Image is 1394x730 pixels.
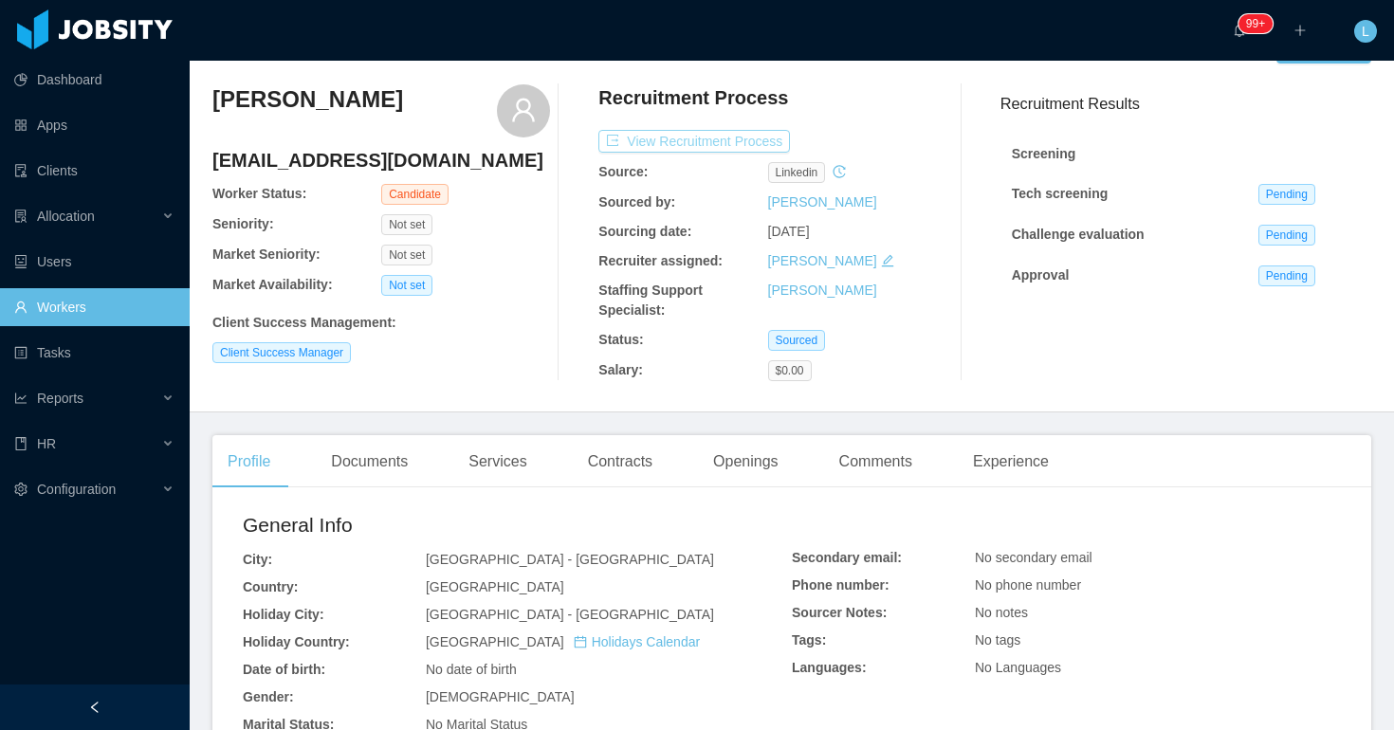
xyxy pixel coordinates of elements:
a: icon: userWorkers [14,288,174,326]
b: Client Success Management : [212,315,396,330]
h4: Recruitment Process [598,84,788,111]
b: Date of birth: [243,662,325,677]
div: Profile [212,435,285,488]
sup: 2146 [1238,14,1273,33]
span: Pending [1258,184,1315,205]
button: icon: exportView Recruitment Process [598,130,790,153]
a: icon: auditClients [14,152,174,190]
b: Country: [243,579,298,594]
span: Pending [1258,225,1315,246]
b: Sourcing date: [598,224,691,239]
b: Salary: [598,362,643,377]
b: Sourced by: [598,194,675,210]
b: Sourcer Notes: [792,605,887,620]
b: Market Availability: [212,277,333,292]
i: icon: calendar [574,635,587,648]
b: Tags: [792,632,826,648]
i: icon: bell [1233,24,1246,37]
span: No notes [975,605,1028,620]
a: [PERSON_NAME] [768,253,877,268]
h4: [EMAIL_ADDRESS][DOMAIN_NAME] [212,147,550,173]
span: No secondary email [975,550,1092,565]
span: [GEOGRAPHIC_DATA] - [GEOGRAPHIC_DATA] [426,607,714,622]
strong: Tech screening [1012,186,1109,201]
span: Pending [1258,265,1315,286]
b: Gender: [243,689,294,704]
span: Client Success Manager [212,342,351,363]
i: icon: history [833,165,846,178]
i: icon: solution [14,210,28,223]
a: icon: robotUsers [14,243,174,281]
a: icon: profileTasks [14,334,174,372]
b: Source: [598,164,648,179]
b: Status: [598,332,643,347]
span: [GEOGRAPHIC_DATA] - [GEOGRAPHIC_DATA] [426,552,714,567]
a: icon: pie-chartDashboard [14,61,174,99]
b: Market Seniority: [212,246,321,262]
b: City: [243,552,272,567]
span: [DATE] [768,224,810,239]
div: Experience [958,435,1064,488]
b: Holiday City: [243,607,324,622]
div: Comments [824,435,927,488]
b: Holiday Country: [243,634,350,649]
div: Openings [698,435,794,488]
i: icon: book [14,437,28,450]
b: Worker Status: [212,186,306,201]
div: No tags [975,630,1341,650]
span: Not set [381,245,432,265]
span: Sourced [768,330,826,351]
a: [PERSON_NAME] [768,283,877,298]
h2: General Info [243,510,792,540]
span: Configuration [37,482,116,497]
span: HR [37,436,56,451]
div: Services [453,435,541,488]
h3: Recruitment Results [1000,92,1371,116]
div: Contracts [573,435,668,488]
span: Not set [381,275,432,296]
span: Candidate [381,184,449,205]
strong: Screening [1012,146,1076,161]
b: Phone number: [792,577,890,593]
i: icon: user [510,97,537,123]
b: Seniority: [212,216,274,231]
span: linkedin [768,162,826,183]
span: No date of birth [426,662,517,677]
h3: [PERSON_NAME] [212,84,403,115]
strong: Challenge evaluation [1012,227,1145,242]
i: icon: plus [1293,24,1307,37]
span: Reports [37,391,83,406]
div: Documents [316,435,423,488]
a: [PERSON_NAME] [768,194,877,210]
span: [GEOGRAPHIC_DATA] [426,634,700,649]
i: icon: line-chart [14,392,28,405]
a: icon: exportView Recruitment Process [598,134,790,149]
span: No phone number [975,577,1081,593]
span: $0.00 [768,360,812,381]
span: [DEMOGRAPHIC_DATA] [426,689,575,704]
a: icon: calendarHolidays Calendar [574,634,700,649]
b: Languages: [792,660,867,675]
b: Recruiter assigned: [598,253,723,268]
i: icon: edit [881,254,894,267]
span: Allocation [37,209,95,224]
i: icon: setting [14,483,28,496]
b: Staffing Support Specialist: [598,283,703,318]
span: [GEOGRAPHIC_DATA] [426,579,564,594]
a: icon: appstoreApps [14,106,174,144]
b: Secondary email: [792,550,902,565]
span: Not set [381,214,432,235]
strong: Approval [1012,267,1070,283]
span: L [1362,20,1369,43]
span: No Languages [975,660,1061,675]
